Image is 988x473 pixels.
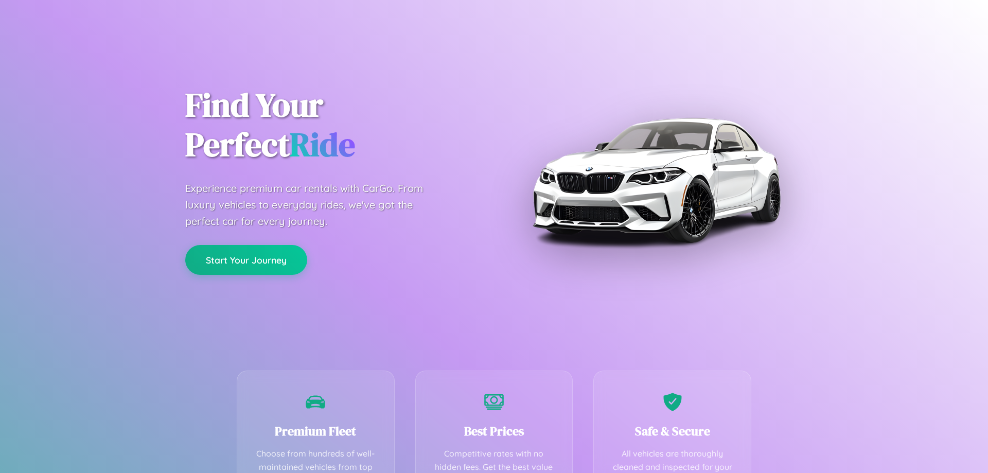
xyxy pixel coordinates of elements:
[527,51,785,309] img: Premium BMW car rental vehicle
[431,423,557,440] h3: Best Prices
[185,85,479,165] h1: Find Your Perfect
[185,245,307,275] button: Start Your Journey
[290,122,355,167] span: Ride
[253,423,379,440] h3: Premium Fleet
[185,180,443,230] p: Experience premium car rentals with CarGo. From luxury vehicles to everyday rides, we've got the ...
[609,423,735,440] h3: Safe & Secure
